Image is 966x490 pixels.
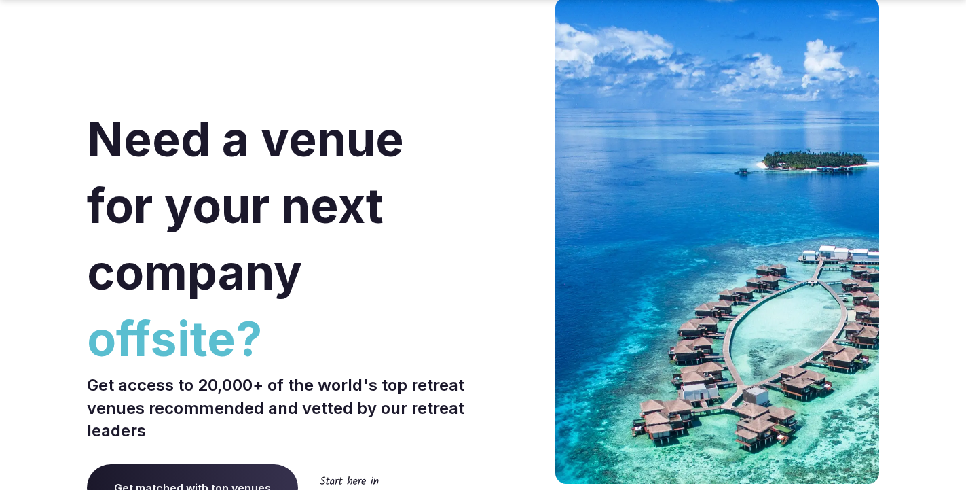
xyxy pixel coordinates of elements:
span: Need a venue for your next company [87,110,404,301]
p: Get access to 20,000+ of the world's top retreat venues recommended and vetted by our retreat lea... [87,374,478,442]
span: offsite? [87,306,478,372]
